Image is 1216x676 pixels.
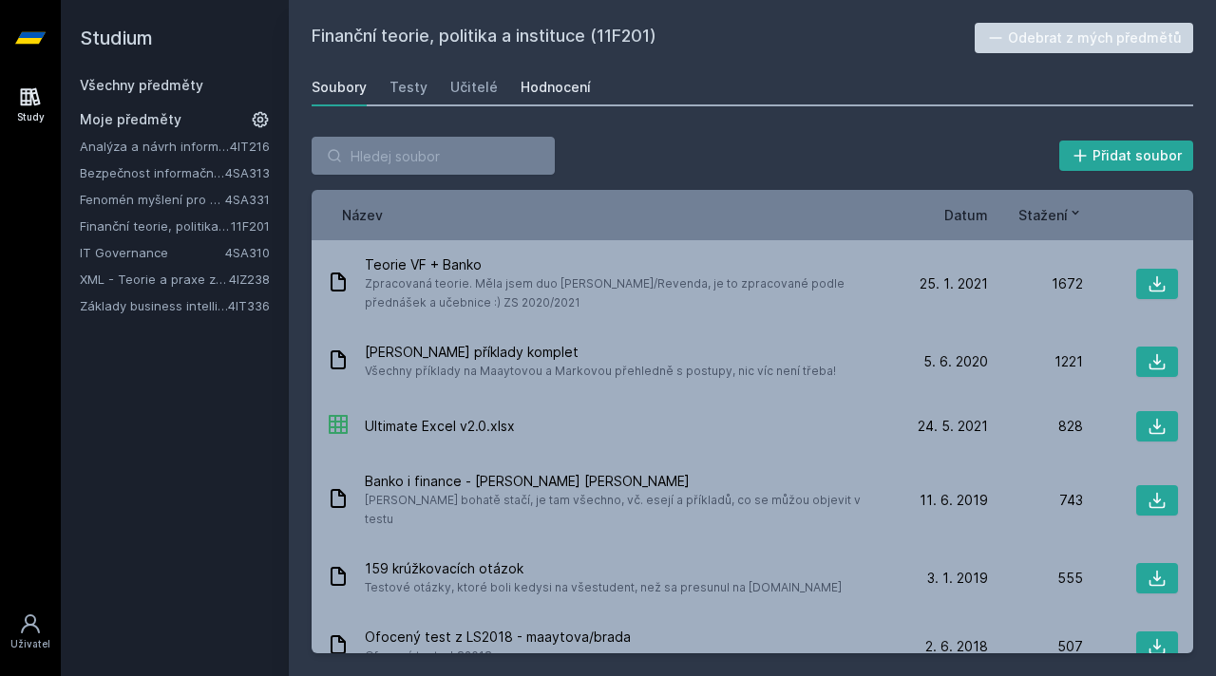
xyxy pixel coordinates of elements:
div: 1672 [988,274,1083,293]
button: Datum [944,205,988,225]
span: Ofocený test z LS2018 - maaytova/brada [365,628,631,647]
span: Stažení [1018,205,1068,225]
a: 4SA310 [225,245,270,260]
div: Study [17,110,45,124]
span: [PERSON_NAME] příklady komplet [365,343,836,362]
a: Fenomén myšlení pro manažery [80,190,225,209]
span: 5. 6. 2020 [923,352,988,371]
a: Základy business intelligence [80,296,228,315]
a: 4SA331 [225,192,270,207]
a: Analýza a návrh informačních systémů [80,137,230,156]
span: 159 krúžkovacích otázok [365,559,842,578]
span: Banko i finance - [PERSON_NAME] [PERSON_NAME] [365,472,885,491]
a: IT Governance [80,243,225,262]
button: Stažení [1018,205,1083,225]
a: Study [4,76,57,134]
span: Všechny příklady na Maaytovou a Markovou přehledně s postupy, nic víc není třeba! [365,362,836,381]
a: Všechny předměty [80,77,203,93]
a: 11F201 [231,218,270,234]
div: Hodnocení [521,78,591,97]
a: Testy [389,68,427,106]
button: Název [342,205,383,225]
a: Uživatel [4,603,57,661]
div: Uživatel [10,637,50,651]
span: Testové otázky, ktoré boli kedysi na všestudent, než sa presunul na [DOMAIN_NAME] [365,578,842,597]
span: 25. 1. 2021 [920,274,988,293]
a: Finanční teorie, politika a instituce [80,216,231,235]
span: Ofocený test z LS2018 [365,647,631,666]
div: Testy [389,78,427,97]
h2: Finanční teorie, politika a instituce (11F201) [312,23,975,53]
a: 4IT336 [228,298,270,313]
button: Přidat soubor [1059,141,1194,171]
div: 1221 [988,352,1083,371]
a: Soubory [312,68,367,106]
span: Ultimate Excel v2.0.xlsx [365,417,515,436]
div: Učitelé [450,78,498,97]
span: 11. 6. 2019 [920,491,988,510]
input: Hledej soubor [312,137,555,175]
div: 743 [988,491,1083,510]
a: Hodnocení [521,68,591,106]
a: 4IT216 [230,139,270,154]
div: 828 [988,417,1083,436]
div: 555 [988,569,1083,588]
div: Soubory [312,78,367,97]
span: Moje předměty [80,110,181,129]
a: 4IZ238 [229,272,270,287]
span: 2. 6. 2018 [925,637,988,656]
a: 4SA313 [225,165,270,180]
span: Teorie VF + Banko [365,255,885,274]
span: 3. 1. 2019 [927,569,988,588]
div: 507 [988,637,1083,656]
a: XML - Teorie a praxe značkovacích jazyků [80,270,229,289]
button: Odebrat z mých předmětů [975,23,1194,53]
div: XLSX [327,413,350,441]
span: Zpracovaná teorie. Měla jsem duo [PERSON_NAME]/Revenda, je to zpracované podle přednášek a učebni... [365,274,885,312]
a: Bezpečnost informačních systémů [80,163,225,182]
a: Učitelé [450,68,498,106]
span: 24. 5. 2021 [918,417,988,436]
span: [PERSON_NAME] bohatě stačí, je tam všechno, vč. esejí a příkladů, co se můžou objevit v testu [365,491,885,529]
